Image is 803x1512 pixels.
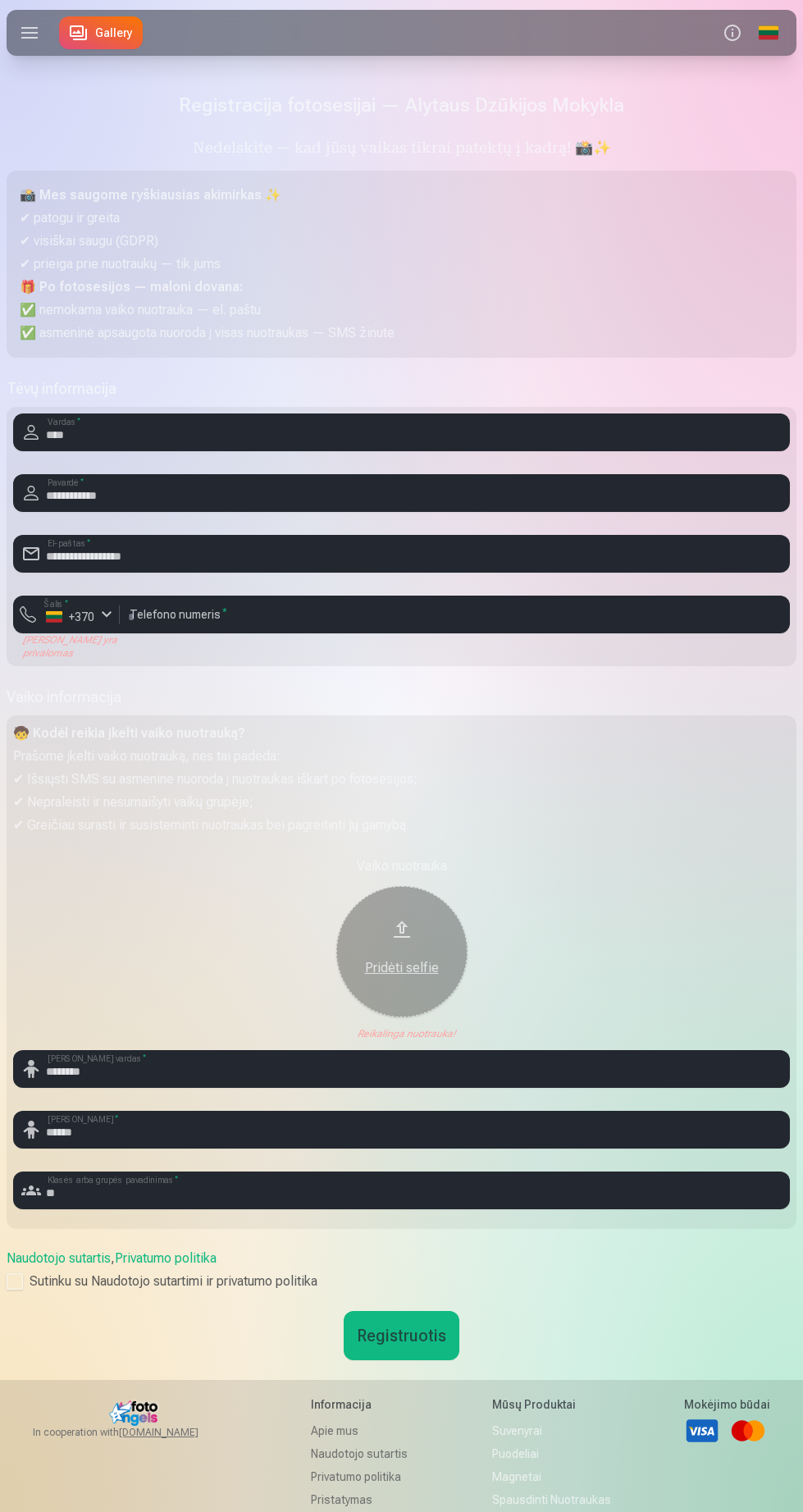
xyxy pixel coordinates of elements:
[7,686,796,709] h5: Vaiko informacija
[311,1465,420,1488] a: Privatumo politika
[492,1442,611,1465] a: Puodeliai
[311,1396,420,1413] h5: Informacija
[13,791,790,814] p: ✔ Nepraleisti ir nesumaišyti vaikų grupėje;
[59,16,143,49] a: Gallery
[7,138,796,161] h5: Nedelskite — kad jūsų vaikas tikrai patektų į kadrą! 📸✨
[7,1272,796,1291] label: Sutinku su Naudotojo sutartimi ir privatumo politika
[46,609,95,625] div: +370
[39,598,73,610] label: Šalis
[20,253,783,276] p: ✔ prieiga prie nuotraukų — tik jums
[20,279,243,295] strong: 🎁 Po fotosesijos — maloni dovana:
[492,1488,611,1511] a: Spausdinti nuotraukas
[714,10,751,56] button: Info
[492,1419,611,1442] a: Suvenyrai
[492,1465,611,1488] a: Magnetai
[13,768,790,791] p: ✔ Išsiųsti SMS su asmenine nuoroda į nuotraukas iškart po fotosesijos;
[13,856,790,876] div: Vaiko nuotrauka
[20,187,281,203] strong: 📸 Mes saugome ryškiausias akimirkas ✨
[7,92,796,118] h1: Registracija fotosesijai — Alytaus Dzūkijos Mokykla
[730,1413,766,1449] a: Mastercard
[751,10,787,56] a: Global
[311,1442,420,1465] a: Naudotojo sutartis
[7,377,796,400] h5: Tėvų informacija
[13,633,120,660] div: [PERSON_NAME] yra privalomas
[20,322,783,345] p: ✅ asmeninė apsaugota nuoroda į visas nuotraukas — SMS žinute
[119,1426,238,1439] a: [DOMAIN_NAME]
[33,1426,238,1439] span: In cooperation with
[20,230,783,253] p: ✔ visiškai saugu (GDPR)
[353,958,451,978] div: Pridėti selfie
[13,745,790,768] p: Prašome įkelti vaiko nuotrauką, nes tai padeda:
[684,1413,720,1449] a: Visa
[7,1249,796,1291] div: ,
[492,1396,611,1413] h5: Mūsų produktai
[20,299,783,322] p: ✅ nemokama vaiko nuotrauka — el. paštu
[13,814,790,837] p: ✔ Greičiau surasti ir susisteminti nuotraukas bei pagreitinti jų gamybą.
[344,1311,459,1360] button: Registruotis
[311,1488,420,1511] a: Pristatymas
[13,725,245,741] strong: 🧒 Kodėl reikia įkelti vaiko nuotrauką?
[115,1250,217,1266] a: Privatumo politika
[311,1419,420,1442] a: Apie mus
[13,596,120,633] button: Šalis*+370
[13,1027,790,1040] div: Reikalinga nuotrauka!
[7,1250,111,1266] a: Naudotojo sutartis
[20,207,783,230] p: ✔ patogu ir greita
[336,886,468,1017] button: Pridėti selfie
[684,1396,770,1413] h5: Mokėjimo būdai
